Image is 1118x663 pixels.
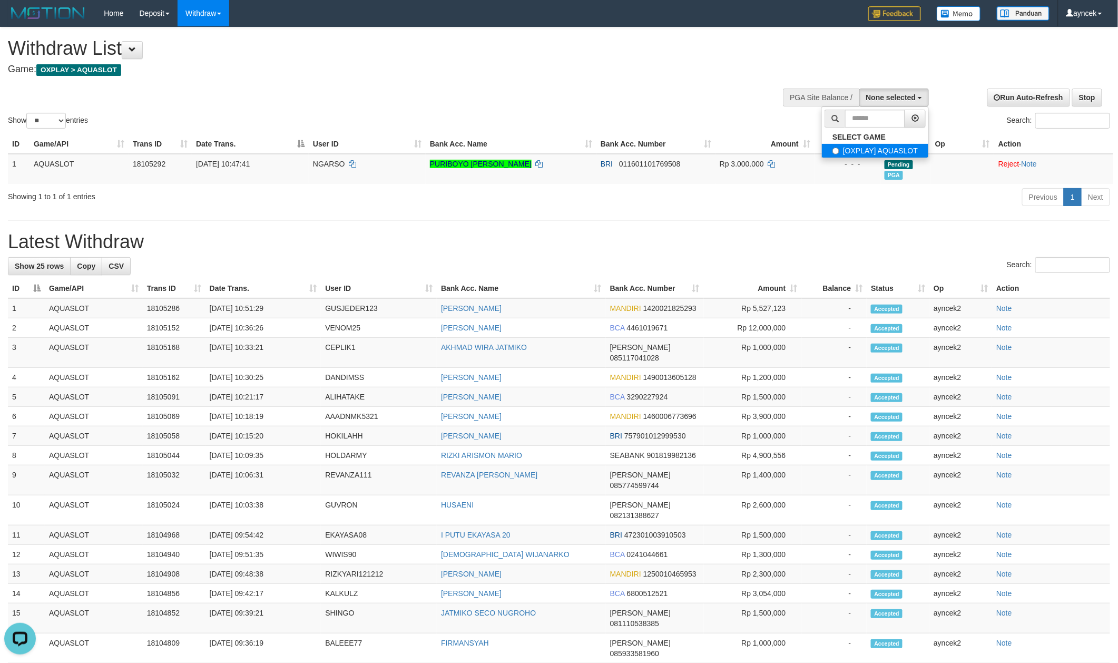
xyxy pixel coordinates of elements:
td: 18105058 [143,426,205,446]
td: - [802,545,867,564]
span: MANDIRI [610,304,641,313]
span: Accepted [871,501,903,510]
button: None selected [859,89,929,106]
th: ID: activate to sort column descending [8,279,45,298]
td: [DATE] 09:48:38 [205,564,321,584]
td: AQUASLOT [45,465,143,495]
td: - [802,446,867,465]
div: PGA Site Balance / [783,89,859,106]
a: Note [996,432,1012,440]
td: 3 [8,338,45,368]
a: JATMIKO SECO NUGROHO [441,609,536,617]
span: Copy 081110538385 to clipboard [610,619,659,628]
span: MANDIRI [610,412,641,421]
td: Rp 3,054,000 [704,584,802,603]
div: - - - [819,159,876,169]
a: [PERSON_NAME] [441,393,502,401]
span: BCA [610,324,625,332]
td: [DATE] 10:09:35 [205,446,321,465]
a: Reject [998,160,1019,168]
label: Search: [1007,257,1110,273]
td: 18105044 [143,446,205,465]
td: - [802,407,867,426]
td: Rp 1,500,000 [704,387,802,407]
td: ayncek2 [929,426,992,446]
td: - [802,584,867,603]
span: Copy 1250010465953 to clipboard [643,570,697,578]
span: [PERSON_NAME] [610,639,671,647]
th: Bank Acc. Number: activate to sort column ascending [596,134,715,154]
span: Copy [77,262,95,270]
span: [PERSON_NAME] [610,471,671,479]
th: Action [992,279,1110,298]
label: Search: [1007,113,1110,129]
a: Note [996,609,1012,617]
span: Accepted [871,344,903,353]
td: ayncek2 [929,564,992,584]
h4: Game: [8,64,735,75]
a: Stop [1072,89,1102,106]
td: - [802,564,867,584]
span: Accepted [871,639,903,648]
td: RIZKYARI121212 [321,564,437,584]
td: GUVRON [321,495,437,525]
td: 1 [8,154,30,184]
td: AQUASLOT [45,545,143,564]
a: Note [996,589,1012,598]
a: Note [996,373,1012,382]
span: Accepted [871,324,903,333]
th: Bank Acc. Name: activate to sort column ascending [437,279,606,298]
td: ayncek2 [929,495,992,525]
td: AQUASLOT [45,564,143,584]
th: ID [8,134,30,154]
span: Accepted [871,374,903,383]
a: SELECT GAME [822,130,928,144]
td: 18104908 [143,564,205,584]
td: VENOM25 [321,318,437,338]
span: BRI [601,160,613,168]
a: Note [996,324,1012,332]
span: [PERSON_NAME] [610,501,671,509]
span: CSV [109,262,124,270]
th: Game/API: activate to sort column ascending [30,134,129,154]
th: Action [994,134,1113,154]
td: [DATE] 10:33:21 [205,338,321,368]
td: ayncek2 [929,584,992,603]
td: Rp 1,200,000 [704,368,802,387]
td: ayncek2 [929,545,992,564]
td: [DATE] 09:39:21 [205,603,321,633]
td: WIWIS90 [321,545,437,564]
span: 18105292 [133,160,165,168]
input: Search: [1035,113,1110,129]
td: ayncek2 [929,407,992,426]
td: [DATE] 10:06:31 [205,465,321,495]
span: Copy 1420021825293 to clipboard [643,304,697,313]
td: Rp 1,000,000 [704,426,802,446]
td: AQUASLOT [45,426,143,446]
span: Accepted [871,590,903,599]
td: 18105032 [143,465,205,495]
td: ayncek2 [929,338,992,368]
h1: Latest Withdraw [8,231,1110,252]
a: [PERSON_NAME] [441,324,502,332]
td: HOLDARMY [321,446,437,465]
span: BCA [610,393,625,401]
a: Note [996,639,1012,647]
span: Accepted [871,452,903,461]
td: AQUASLOT [45,446,143,465]
a: Next [1081,188,1110,206]
td: 9 [8,465,45,495]
td: ayncek2 [929,387,992,407]
h1: Withdraw List [8,38,735,59]
a: Note [996,531,1012,539]
label: Show entries [8,113,88,129]
a: Note [996,343,1012,352]
a: [PERSON_NAME] [441,373,502,382]
input: [OXPLAY] AQUASLOT [832,148,839,154]
td: CEPLIK1 [321,338,437,368]
td: 18104940 [143,545,205,564]
td: - [802,368,867,387]
td: 14 [8,584,45,603]
span: Copy 472301003910503 to clipboard [624,531,686,539]
td: [DATE] 09:42:17 [205,584,321,603]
